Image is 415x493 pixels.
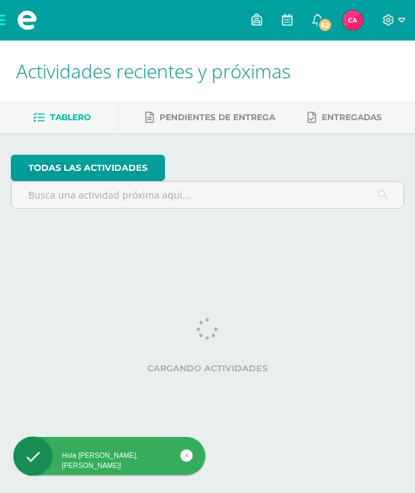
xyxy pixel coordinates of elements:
[11,155,165,181] a: todas las Actividades
[11,363,404,373] label: Cargando actividades
[160,112,275,122] span: Pendientes de entrega
[145,107,275,128] a: Pendientes de entrega
[33,107,91,128] a: Tablero
[14,451,205,471] div: Hola [PERSON_NAME], [PERSON_NAME]!
[322,112,382,122] span: Entregadas
[318,18,333,32] span: 62
[11,182,404,208] input: Busca una actividad próxima aquí...
[16,58,291,84] span: Actividades recientes y próximas
[308,107,382,128] a: Entregadas
[343,10,363,30] img: 6cb592fb045524db929af67430fce0a3.png
[50,112,91,122] span: Tablero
